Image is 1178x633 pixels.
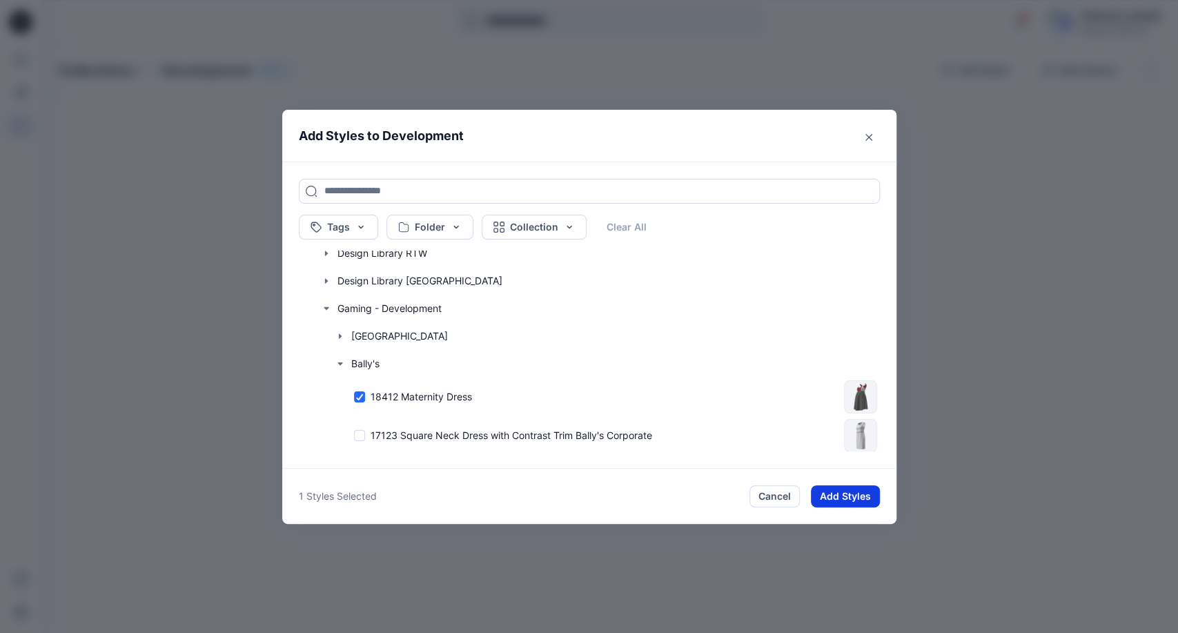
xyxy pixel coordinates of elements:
[811,485,880,507] button: Add Styles
[482,215,587,240] button: Collection
[858,126,880,148] button: Close
[282,110,896,162] header: Add Styles to Development
[299,215,378,240] button: Tags
[749,485,800,507] button: Cancel
[371,389,472,404] p: 18412 Maternity Dress
[386,215,473,240] button: Folder
[371,428,652,442] p: 17123 Square Neck Dress with Contrast Trim Bally's Corporate
[299,489,377,503] p: 1 Styles Selected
